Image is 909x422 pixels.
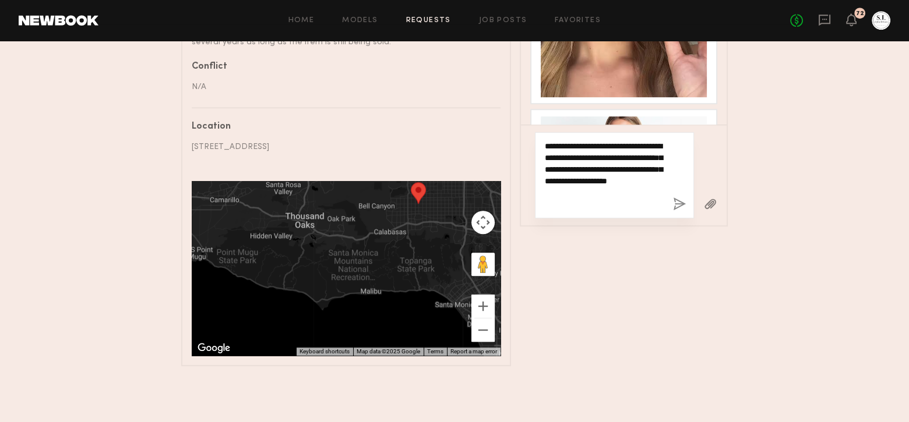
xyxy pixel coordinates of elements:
[471,253,495,276] button: Drag Pegman onto the map to open Street View
[555,17,601,24] a: Favorites
[471,295,495,318] button: Zoom in
[471,211,495,234] button: Map camera controls
[195,341,233,356] a: Open this area in Google Maps (opens a new window)
[195,341,233,356] img: Google
[479,17,527,24] a: Job Posts
[288,17,315,24] a: Home
[192,141,492,153] div: [STREET_ADDRESS]
[192,62,492,72] div: Conflict
[427,348,443,354] a: Terms
[300,347,350,356] button: Keyboard shortcuts
[357,348,420,354] span: Map data ©2025 Google
[342,17,378,24] a: Models
[471,318,495,342] button: Zoom out
[192,122,492,132] div: Location
[406,17,451,24] a: Requests
[450,348,497,354] a: Report a map error
[192,81,492,93] div: N/A
[856,10,864,17] div: 72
